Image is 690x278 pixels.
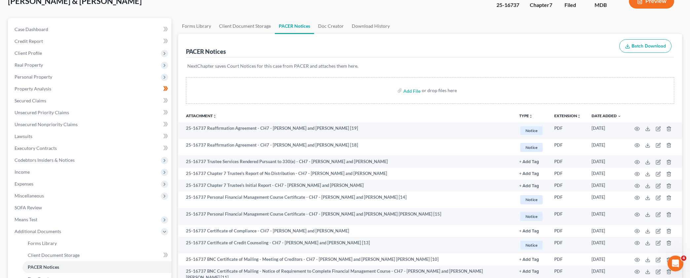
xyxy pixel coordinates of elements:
a: + Add Tag [519,182,544,189]
td: 25-16737 Certificate of Compliance - CH7 - [PERSON_NAME] and [PERSON_NAME] [178,225,514,237]
div: Chapter [530,1,554,9]
a: Notice [519,125,544,136]
button: + Add Tag [519,229,539,233]
span: Secured Claims [15,98,46,103]
td: PDF [549,191,586,208]
a: Property Analysis [9,83,171,95]
span: Miscellaneous [15,193,44,198]
a: Case Dashboard [9,23,171,35]
td: 25-16737 Chapter 7 Trustee's Report of No Distribution - CH7 - [PERSON_NAME] and [PERSON_NAME] [178,168,514,180]
td: PDF [549,168,586,180]
span: Additional Documents [15,228,61,234]
button: + Add Tag [519,184,539,188]
a: Doc Creator [314,18,348,34]
td: 25-16737 Chapter 7 Trustee's Initial Report - CH7 - [PERSON_NAME] and [PERSON_NAME] [178,180,514,191]
td: PDF [549,180,586,191]
span: Codebtors Insiders & Notices [15,157,75,163]
a: + Add Tag [519,256,544,262]
span: Batch Download [632,43,666,49]
span: Income [15,169,30,175]
span: Notice [520,126,543,135]
td: 25-16737 Reaffirmation Agreement - CH7 - [PERSON_NAME] and [PERSON_NAME] [18] [178,139,514,156]
td: [DATE] [586,253,627,265]
span: PACER Notices [28,264,59,270]
a: Notice [519,194,544,205]
a: Secured Claims [9,95,171,107]
a: Forms Library [178,18,215,34]
i: unfold_more [213,114,217,118]
td: [DATE] [586,122,627,139]
a: + Add Tag [519,158,544,165]
div: MDB [595,1,618,9]
td: 25-16737 Trustee Services Rendered Pursuant to 330(e) - CH7 - [PERSON_NAME] and [PERSON_NAME] [178,156,514,167]
a: Lawsuits [9,130,171,142]
td: PDF [549,225,586,237]
a: Credit Report [9,35,171,47]
a: Client Document Storage [215,18,275,34]
span: Lawsuits [15,133,32,139]
td: [DATE] [586,156,627,167]
td: 25-16737 Personal Financial Management Course Certificate - CH7 - [PERSON_NAME] and [PERSON_NAME]... [178,191,514,208]
td: [DATE] [586,168,627,180]
p: NextChapter saves Court Notices for this case from PACER and attaches them here. [187,63,673,69]
div: Filed [564,1,584,9]
td: [DATE] [586,180,627,191]
td: PDF [549,156,586,167]
button: + Add Tag [519,269,539,274]
a: Download History [348,18,394,34]
span: Case Dashboard [15,26,48,32]
td: [DATE] [586,237,627,254]
span: Executory Contracts [15,145,57,151]
td: [DATE] [586,225,627,237]
span: Property Analysis [15,86,51,91]
td: [DATE] [586,208,627,225]
span: Client Profile [15,50,42,56]
span: 7 [549,2,552,8]
button: + Add Tag [519,160,539,164]
a: Date Added expand_more [592,113,621,118]
div: or drop files here [422,87,457,94]
a: Notice [519,142,544,153]
a: Forms Library [22,237,171,249]
button: Batch Download [619,39,672,53]
a: Attachmentunfold_more [186,113,217,118]
span: Real Property [15,62,43,68]
td: 25-16737 BNC Certificate of Mailing - Meeting of Creditors - CH7 - [PERSON_NAME] and [PERSON_NAME... [178,253,514,265]
span: Means Test [15,217,37,222]
a: Unsecured Nonpriority Claims [9,119,171,130]
a: Client Document Storage [22,249,171,261]
td: [DATE] [586,191,627,208]
span: Credit Report [15,38,43,44]
div: PACER Notices [186,48,226,55]
td: PDF [549,237,586,254]
button: + Add Tag [519,172,539,176]
span: Notice [520,241,543,250]
span: Notice [520,195,543,204]
span: Unsecured Nonpriority Claims [15,122,78,127]
span: 4 [681,256,686,261]
a: Extensionunfold_more [554,113,581,118]
a: Unsecured Priority Claims [9,107,171,119]
td: [DATE] [586,139,627,156]
td: PDF [549,139,586,156]
span: Notice [520,212,543,221]
i: unfold_more [529,114,533,118]
a: + Add Tag [519,170,544,177]
button: TYPEunfold_more [519,114,533,118]
button: + Add Tag [519,258,539,262]
a: Executory Contracts [9,142,171,154]
td: PDF [549,122,586,139]
span: Forms Library [28,240,57,246]
span: Unsecured Priority Claims [15,110,69,115]
a: + Add Tag [519,228,544,234]
td: PDF [549,208,586,225]
i: expand_more [617,114,621,118]
a: PACER Notices [22,261,171,273]
a: Notice [519,211,544,222]
td: PDF [549,253,586,265]
span: Client Document Storage [28,252,80,258]
td: 25-16737 Certificate of Credit Counseling - CH7 - [PERSON_NAME] and [PERSON_NAME] [13] [178,237,514,254]
a: + Add Tag [519,268,544,274]
div: 25-16737 [496,1,519,9]
td: 25-16737 Personal Financial Management Course Certificate - CH7 - [PERSON_NAME] and [PERSON_NAME]... [178,208,514,225]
